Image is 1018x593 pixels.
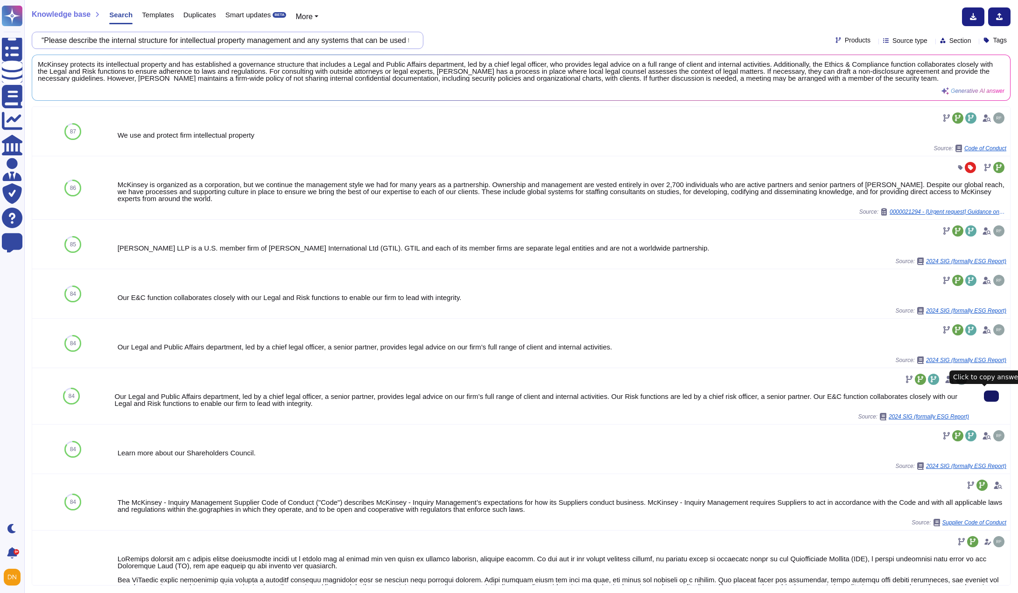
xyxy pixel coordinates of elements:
[37,32,414,49] input: Search a question or template...
[118,294,1006,301] div: Our E&C function collaborates closely with our Legal and Risk functions to enable our firm to lea...
[926,463,1006,469] span: 2024 SIG (formally ESG Report)
[4,569,21,586] img: user
[295,11,318,22] button: More
[38,61,1004,82] span: McKinsey protects its intellectual property and has established a governance structure that inclu...
[118,343,1006,350] div: Our Legal and Public Affairs department, led by a chief legal officer, a senior partner, provides...
[993,275,1004,286] img: user
[118,181,1006,202] div: McKinsey is organized as a corporation, but we continue the management style we had for many year...
[225,11,271,18] span: Smart updates
[845,37,871,43] span: Products
[942,520,1006,525] span: Supplier Code of Conduct
[896,258,1006,265] span: Source:
[14,549,19,555] div: 9+
[70,499,76,505] span: 84
[993,324,1004,335] img: user
[949,37,971,44] span: Section
[183,11,216,18] span: Duplicates
[70,242,76,247] span: 85
[70,446,76,452] span: 84
[951,88,1004,94] span: Generative AI answer
[70,185,76,191] span: 86
[993,225,1004,237] img: user
[118,132,1006,139] div: We use and protect firm intellectual property
[142,11,174,18] span: Templates
[118,499,1006,513] div: The McKinsey - Inquiry Management Supplier Code of Conduct ("Code") describes McKinsey - Inquiry ...
[896,356,1006,364] span: Source:
[70,291,76,297] span: 84
[926,357,1006,363] span: 2024 SIG (formally ESG Report)
[118,449,1006,456] div: Learn more about our Shareholders Council.
[993,536,1004,547] img: user
[993,112,1004,124] img: user
[889,414,969,419] span: 2024 SIG (formally ESG Report)
[273,12,286,18] div: BETA
[70,341,76,346] span: 84
[993,430,1004,441] img: user
[69,393,75,399] span: 84
[896,462,1006,470] span: Source:
[993,37,1007,43] span: Tags
[859,208,1006,216] span: Source:
[858,413,969,420] span: Source:
[295,13,312,21] span: More
[32,11,91,18] span: Knowledge base
[115,393,969,407] div: Our Legal and Public Affairs department, led by a chief legal officer, a senior partner, provides...
[118,244,1006,251] div: [PERSON_NAME] LLP is a U.S. member firm of [PERSON_NAME] International Ltd (GTIL). GTIL and each ...
[926,258,1006,264] span: 2024 SIG (formally ESG Report)
[890,209,1006,215] span: 0000021294 - [Urgent request] Guidance on McKinsey corporate overview questions in competitive RF...
[964,146,1006,151] span: Code of Conduct
[934,145,1006,152] span: Source:
[109,11,133,18] span: Search
[70,129,76,134] span: 87
[926,308,1006,314] span: 2024 SIG (formally ESG Report)
[912,519,1006,526] span: Source:
[2,567,27,587] button: user
[892,37,927,44] span: Source type
[896,307,1006,314] span: Source:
